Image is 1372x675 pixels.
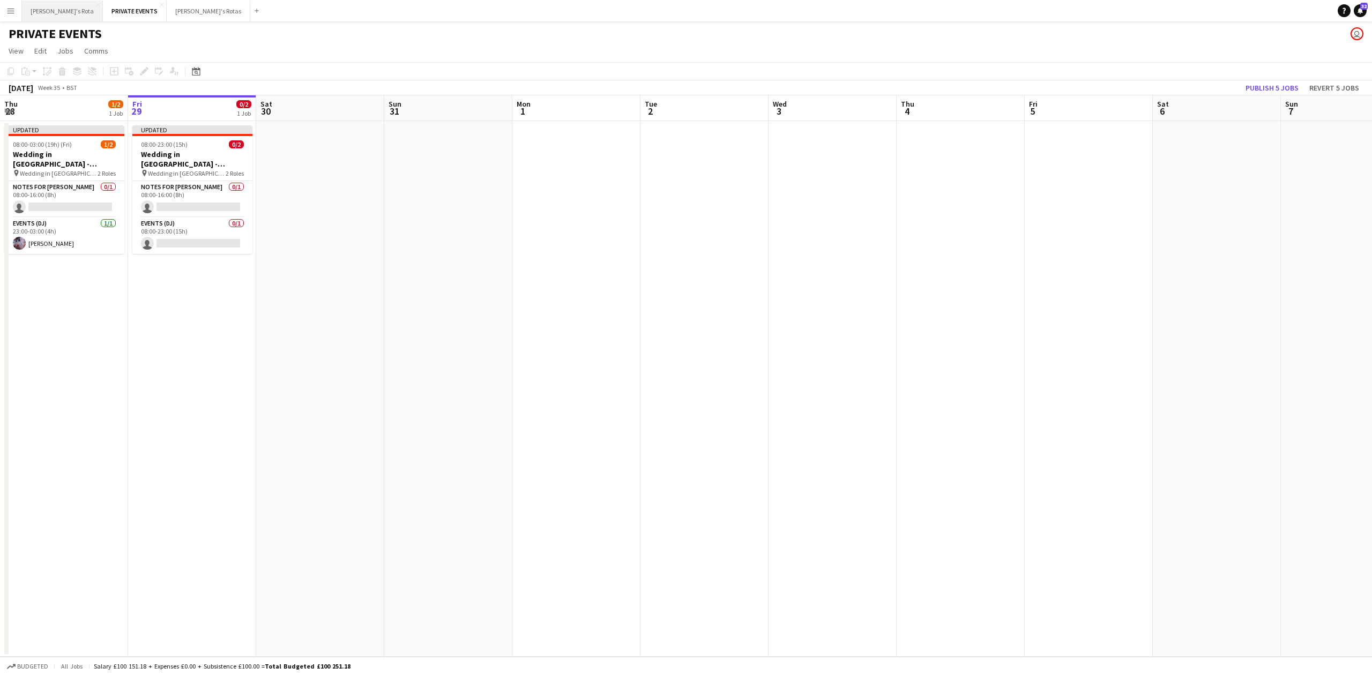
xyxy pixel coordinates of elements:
span: Tue [645,99,657,109]
span: 5 [1027,105,1038,117]
span: Mon [517,99,531,109]
a: View [4,44,28,58]
span: Sun [389,99,401,109]
span: 1/2 [108,100,123,108]
span: View [9,46,24,56]
span: 4 [899,105,914,117]
app-card-role: Events (DJ)1/123:00-03:00 (4h)[PERSON_NAME] [4,217,124,254]
span: Comms [84,46,108,56]
span: 30 [259,105,272,117]
span: Budgeted [17,663,48,670]
h1: PRIVATE EVENTS [9,26,102,42]
button: Revert 5 jobs [1305,81,1363,95]
span: Edit [34,46,47,56]
span: Jobs [57,46,73,56]
button: Budgeted [5,661,50,672]
div: BST [66,84,77,92]
span: 08:00-23:00 (15h) [141,140,188,148]
span: Week 35 [35,84,62,92]
div: Updated [132,125,252,134]
app-job-card: Updated08:00-23:00 (15h)0/2Wedding in [GEOGRAPHIC_DATA] - [PERSON_NAME] Wedding in [GEOGRAPHIC_DA... [132,125,252,254]
app-card-role: Notes for [PERSON_NAME]0/108:00-16:00 (8h) [132,181,252,217]
div: 1 Job [109,109,123,117]
span: 0/2 [229,140,244,148]
span: 29 [131,105,142,117]
h3: Wedding in [GEOGRAPHIC_DATA] - [PERSON_NAME] [132,149,252,169]
span: 1/2 [101,140,116,148]
span: Wedding in [GEOGRAPHIC_DATA] - [PERSON_NAME] [20,169,98,177]
button: PRIVATE EVENTS [103,1,167,21]
span: 0/2 [236,100,251,108]
span: 08:00-03:00 (19h) (Fri) [13,140,72,148]
span: Wed [773,99,787,109]
span: Wedding in [GEOGRAPHIC_DATA] - [PERSON_NAME] [148,169,226,177]
h3: Wedding in [GEOGRAPHIC_DATA] - [PERSON_NAME] [4,149,124,169]
span: Sat [1157,99,1169,109]
div: Salary £100 151.18 + Expenses £0.00 + Subsistence £100.00 = [94,662,351,670]
span: Total Budgeted £100 251.18 [265,662,351,670]
app-job-card: Updated08:00-03:00 (19h) (Fri)1/2Wedding in [GEOGRAPHIC_DATA] - [PERSON_NAME] Wedding in [GEOGRAP... [4,125,124,254]
span: Fri [1029,99,1038,109]
span: Thu [901,99,914,109]
span: 2 Roles [98,169,116,177]
a: 32 [1354,4,1367,17]
span: 2 Roles [226,169,244,177]
div: [DATE] [9,82,33,93]
span: 28 [3,105,18,117]
span: 32 [1360,3,1368,10]
a: Jobs [53,44,78,58]
span: 3 [771,105,787,117]
span: Fri [132,99,142,109]
button: [PERSON_NAME]'s Rota [22,1,103,21]
span: 2 [643,105,657,117]
div: 1 Job [237,109,251,117]
span: Sat [260,99,272,109]
app-card-role: Notes for [PERSON_NAME]0/108:00-16:00 (8h) [4,181,124,217]
app-user-avatar: Victoria Goodsell [1351,27,1363,40]
span: 31 [387,105,401,117]
span: All jobs [59,662,85,670]
button: Publish 5 jobs [1241,81,1303,95]
span: 1 [515,105,531,117]
span: Thu [4,99,18,109]
span: Sun [1285,99,1298,109]
span: 6 [1155,105,1169,117]
a: Edit [30,44,51,58]
button: [PERSON_NAME]'s Rotas [167,1,250,21]
a: Comms [80,44,113,58]
span: 7 [1284,105,1298,117]
app-card-role: Events (DJ)0/108:00-23:00 (15h) [132,217,252,254]
div: Updated [4,125,124,134]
